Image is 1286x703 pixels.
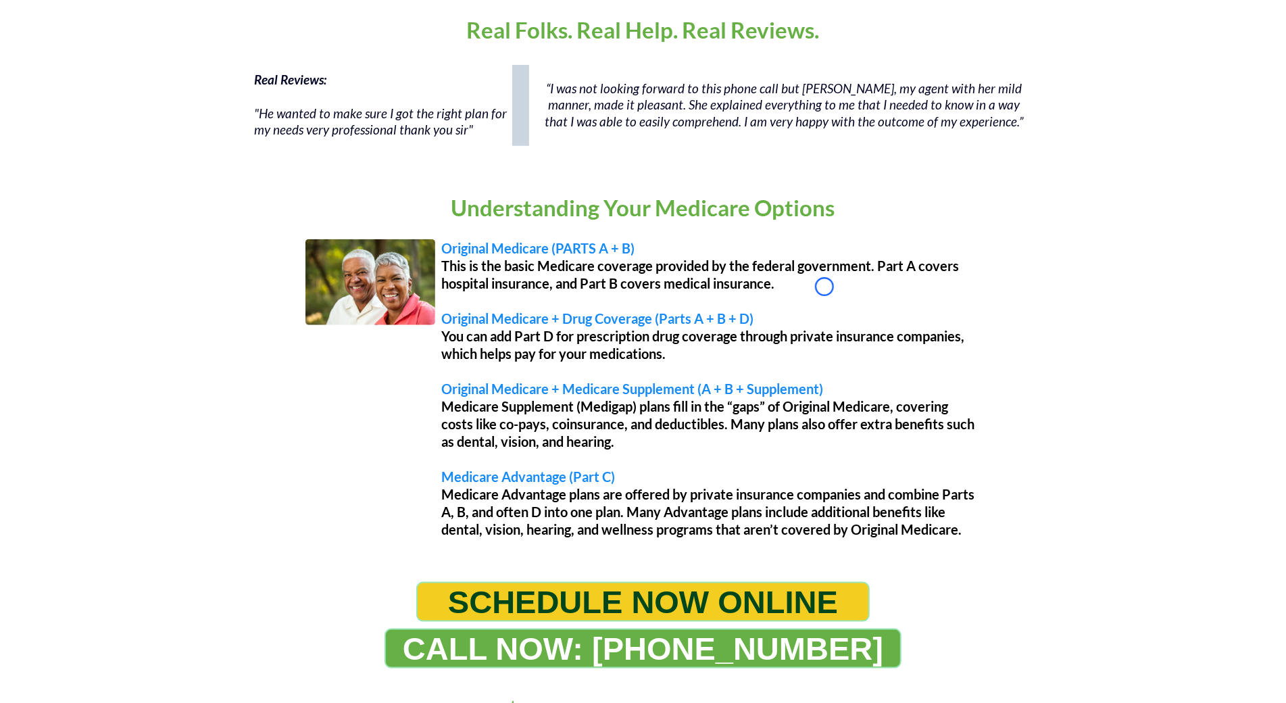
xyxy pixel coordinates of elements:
[385,629,901,669] a: CALL NOW: 1-888-344-8881
[545,80,1023,129] span: “I was not looking forward to this phone call but [PERSON_NAME], my agent with her mild manner, m...
[403,630,883,667] span: CALL NOW: [PHONE_NUMBER]
[442,397,981,450] p: Medicare Supplement (Medigap) plans fill in the “gaps” of Original Medicare, covering costs like ...
[416,582,870,622] a: SCHEDULE NOW ONLINE
[442,240,635,256] span: Original Medicare (PARTS A + B)
[451,194,835,221] span: Understanding Your Medicare Options
[255,105,508,138] span: "He wanted to make sure I got the right plan for my needs very professional thank you sir"
[442,327,981,362] p: You can add Part D for prescription drug coverage through private insurance companies, which help...
[442,381,824,397] span: Original Medicare + Medicare Supplement (A + B + Supplement)
[442,310,754,326] span: Original Medicare + Drug Coverage (Parts A + B + D)
[448,583,838,621] span: SCHEDULE NOW ONLINE
[305,239,435,326] img: Image
[442,468,616,485] span: Medicare Advantage (Part C)
[255,72,327,87] span: Real Reviews:
[442,485,981,538] p: Medicare Advantage plans are offered by private insurance companies and combine Parts A, B, and o...
[467,16,820,43] span: Real Folks. Real Help. Real Reviews.
[442,257,981,292] p: This is the basic Medicare coverage provided by the federal government. Part A covers hospital in...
